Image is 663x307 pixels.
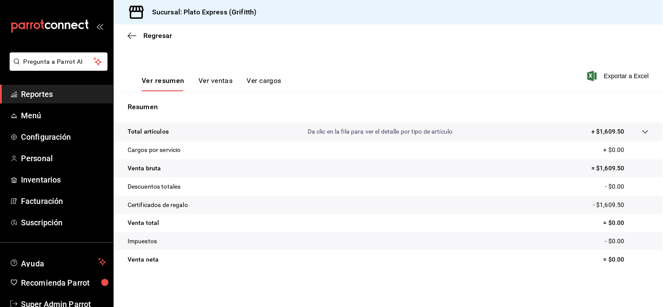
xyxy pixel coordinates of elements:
[128,237,157,246] p: Impuestos
[128,31,172,40] button: Regresar
[128,182,181,191] p: Descuentos totales
[21,174,106,186] span: Inventarios
[604,255,649,264] p: = $0.00
[128,145,181,155] p: Cargos por servicio
[143,31,172,40] span: Regresar
[21,277,106,289] span: Recomienda Parrot
[128,200,188,210] p: Certificados de regalo
[96,23,103,30] button: open_drawer_menu
[198,76,233,91] button: Ver ventas
[21,110,106,121] span: Menú
[247,76,282,91] button: Ver cargos
[128,164,161,173] p: Venta bruta
[21,88,106,100] span: Reportes
[594,200,649,210] p: - $1,609.50
[24,57,94,66] span: Pregunta a Parrot AI
[604,145,649,155] p: + $0.00
[128,127,169,136] p: Total artículos
[128,255,159,264] p: Venta neta
[308,127,453,136] p: Da clic en la fila para ver el detalle por tipo de artículo
[128,218,159,228] p: Venta total
[592,127,625,136] p: + $1,609.50
[21,217,106,228] span: Suscripción
[604,218,649,228] p: = $0.00
[142,76,281,91] div: navigation tabs
[128,102,649,112] p: Resumen
[142,76,184,91] button: Ver resumen
[21,131,106,143] span: Configuración
[592,164,649,173] p: = $1,609.50
[21,152,106,164] span: Personal
[145,7,257,17] h3: Sucursal: Plato Express (Grifitth)
[605,237,649,246] p: - $0.00
[6,63,108,72] a: Pregunta a Parrot AI
[605,182,649,191] p: - $0.00
[21,195,106,207] span: Facturación
[589,71,649,81] button: Exportar a Excel
[10,52,108,71] button: Pregunta a Parrot AI
[21,257,95,267] span: Ayuda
